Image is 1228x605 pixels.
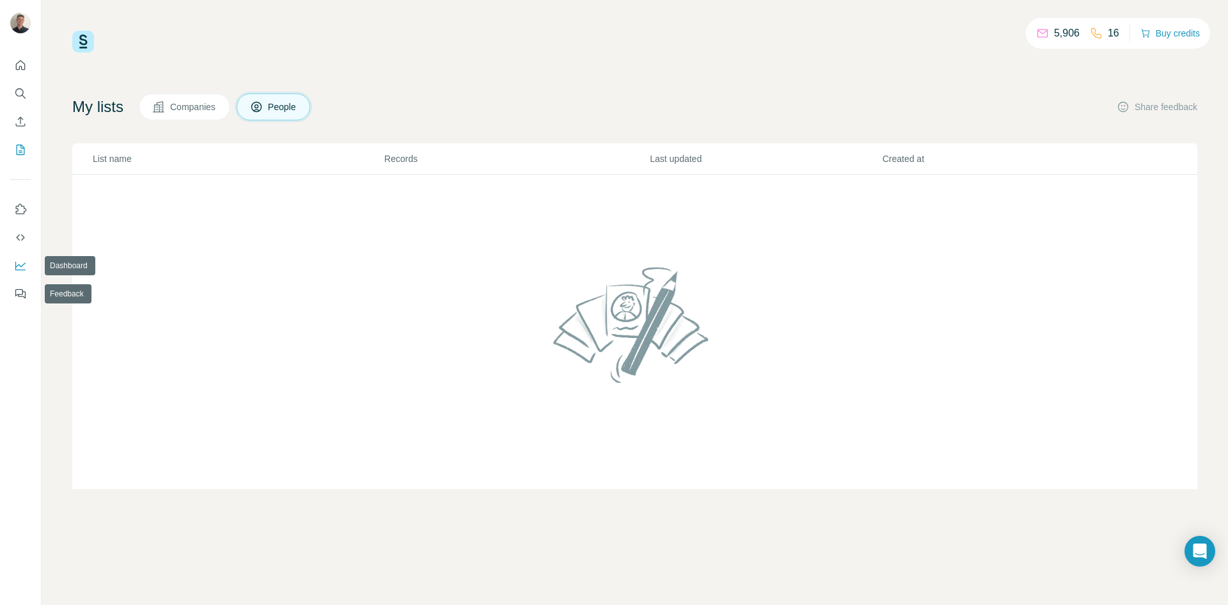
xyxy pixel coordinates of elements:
[1108,26,1119,41] p: 16
[10,226,31,249] button: Use Surfe API
[548,256,722,393] img: No lists found
[10,198,31,221] button: Use Surfe on LinkedIn
[10,254,31,277] button: Dashboard
[650,152,881,165] p: Last updated
[10,110,31,133] button: Enrich CSV
[10,138,31,161] button: My lists
[1185,536,1215,567] div: Open Intercom Messenger
[1140,24,1200,42] button: Buy credits
[10,82,31,105] button: Search
[170,101,217,113] span: Companies
[72,31,94,52] img: Surfe Logo
[72,97,123,117] h4: My lists
[10,13,31,33] img: Avatar
[93,152,383,165] p: List name
[268,101,297,113] span: People
[1117,101,1197,113] button: Share feedback
[10,54,31,77] button: Quick start
[1054,26,1080,41] p: 5,906
[883,152,1114,165] p: Created at
[384,152,649,165] p: Records
[10,282,31,305] button: Feedback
